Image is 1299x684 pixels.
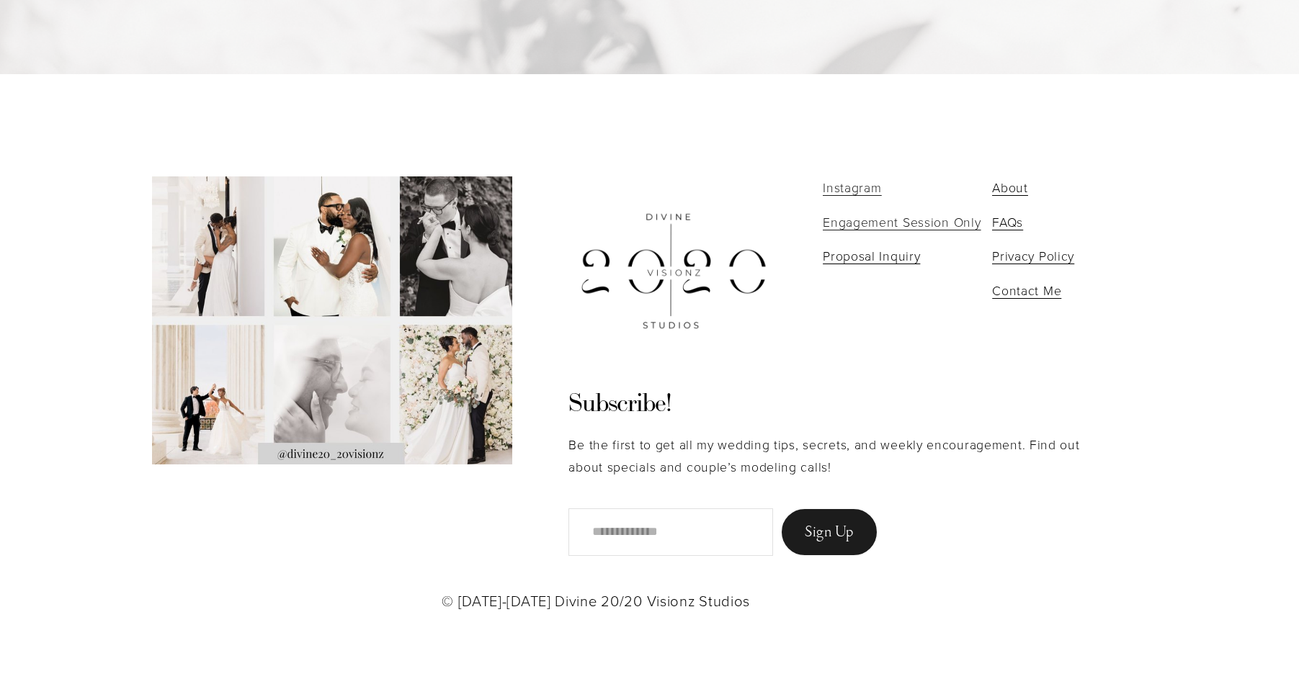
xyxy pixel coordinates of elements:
[823,211,981,234] a: Engagement Session Only
[780,508,878,557] button: Sign Up
[992,213,1023,230] span: FAQs
[992,176,1028,199] a: About
[992,247,1074,264] span: Privacy Policy
[442,593,750,608] p: © [DATE]-[DATE] Divine 20/20 Visionz Studios
[992,245,1074,268] a: Privacy Policy
[992,211,1023,234] a: FAQs
[823,176,881,199] a: Instagram
[568,384,1111,422] h2: Subscribe!
[823,245,920,268] a: Proposal Inquiry
[823,179,881,196] span: Instagram
[823,213,981,230] span: Engagement Session Only
[992,179,1028,196] span: About
[992,279,1061,302] a: Contact Me
[568,433,1111,479] p: Be the first to get all my wedding tips, secrets, and weekly encouragement. Find out about specia...
[805,522,853,541] span: Sign Up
